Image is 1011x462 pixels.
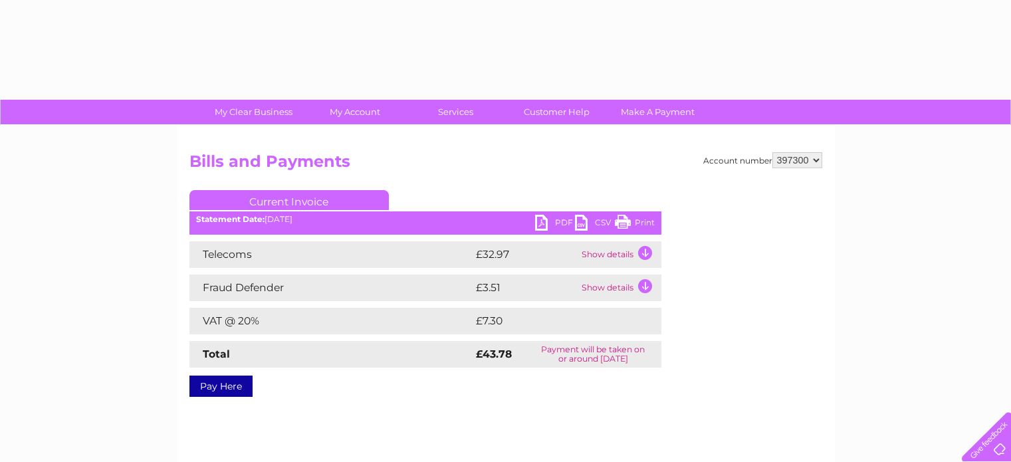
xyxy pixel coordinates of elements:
a: Pay Here [189,376,253,397]
td: £3.51 [473,275,578,301]
td: Payment will be taken on or around [DATE] [525,341,661,368]
a: Make A Payment [603,100,713,124]
td: Show details [578,275,661,301]
td: Show details [578,241,661,268]
a: My Clear Business [199,100,308,124]
td: VAT @ 20% [189,308,473,334]
a: PDF [535,215,575,234]
a: Customer Help [502,100,612,124]
a: Services [401,100,510,124]
strong: £43.78 [476,348,512,360]
div: Account number [703,152,822,168]
a: Current Invoice [189,190,389,210]
strong: Total [203,348,230,360]
td: £7.30 [473,308,630,334]
a: My Account [300,100,409,124]
b: Statement Date: [196,214,265,224]
div: [DATE] [189,215,661,224]
a: Print [615,215,655,234]
a: CSV [575,215,615,234]
td: Telecoms [189,241,473,268]
h2: Bills and Payments [189,152,822,177]
td: Fraud Defender [189,275,473,301]
td: £32.97 [473,241,578,268]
